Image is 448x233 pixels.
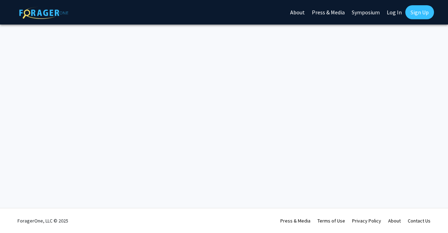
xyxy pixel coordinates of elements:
a: Privacy Policy [352,218,381,224]
a: Sign Up [405,5,434,19]
a: Contact Us [408,218,430,224]
a: About [388,218,401,224]
img: ForagerOne Logo [19,7,68,19]
div: ForagerOne, LLC © 2025 [17,208,68,233]
a: Terms of Use [317,218,345,224]
a: Press & Media [280,218,310,224]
